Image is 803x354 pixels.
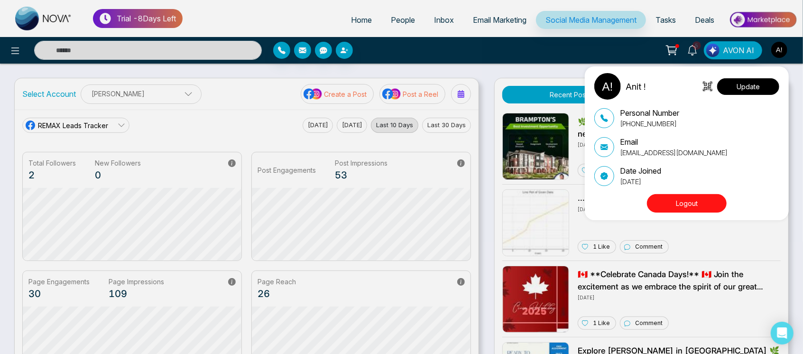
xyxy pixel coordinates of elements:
p: Email [620,136,728,148]
p: Personal Number [620,107,679,119]
button: Update [717,78,779,95]
div: Open Intercom Messenger [771,322,794,345]
button: Logout [647,194,727,213]
p: [PHONE_NUMBER] [620,119,679,129]
p: [DATE] [620,177,661,186]
p: Anit ! [626,80,646,93]
p: [EMAIL_ADDRESS][DOMAIN_NAME] [620,148,728,158]
p: Date Joined [620,165,661,177]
